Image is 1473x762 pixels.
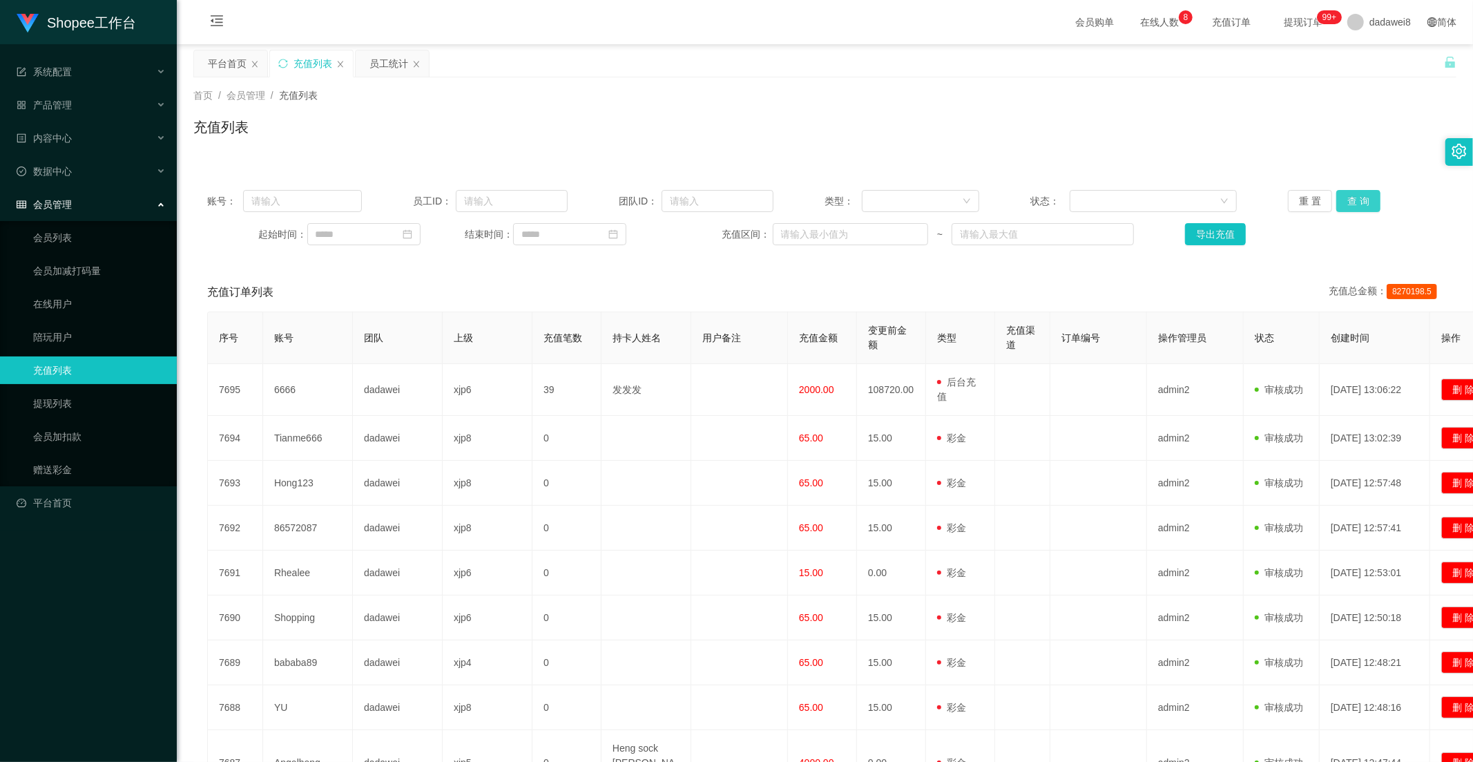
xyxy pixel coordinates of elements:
i: 图标: down [1220,197,1229,207]
td: dadawei [353,506,443,551]
span: 账号： [207,194,243,209]
td: 6666 [263,364,353,416]
i: 图标: down [963,197,971,207]
td: [DATE] 12:50:18 [1320,596,1430,640]
input: 请输入最大值 [952,223,1133,245]
td: 86572087 [263,506,353,551]
td: xjp6 [443,364,532,416]
td: 7694 [208,416,263,461]
td: 15.00 [857,461,926,506]
td: bababa89 [263,640,353,685]
i: 图标: table [17,200,26,209]
td: 15.00 [857,596,926,640]
span: 订单编号 [1061,332,1100,343]
td: 7695 [208,364,263,416]
a: 充值列表 [33,356,166,384]
i: 图标: close [336,60,345,68]
span: 审核成功 [1255,432,1303,444]
td: 0.00 [857,551,926,596]
span: 15.00 [799,567,823,578]
i: 图标: form [17,67,26,77]
span: 用户备注 [702,332,741,343]
h1: 充值列表 [193,117,249,137]
span: 充值订单 [1205,17,1258,27]
a: 提现列表 [33,390,166,417]
span: 内容中心 [17,133,72,144]
td: 7690 [208,596,263,640]
td: admin2 [1147,551,1244,596]
span: 类型： [825,194,861,209]
span: 审核成功 [1255,567,1303,578]
input: 请输入最小值为 [773,223,928,245]
span: 65.00 [799,702,823,713]
a: 在线用户 [33,290,166,318]
i: 图标: unlock [1444,56,1456,68]
td: dadawei [353,685,443,730]
span: 充值订单列表 [207,284,273,301]
button: 导出充值 [1185,223,1246,245]
span: 上级 [454,332,473,343]
span: 65.00 [799,612,823,623]
div: 员工统计 [369,50,408,77]
td: admin2 [1147,640,1244,685]
span: 状态 [1255,332,1274,343]
span: 彩金 [937,567,966,578]
i: 图标: close [251,60,259,68]
span: 操作管理员 [1158,332,1206,343]
td: xjp8 [443,416,532,461]
i: 图标: calendar [403,229,412,239]
td: admin2 [1147,596,1244,640]
td: admin2 [1147,685,1244,730]
td: 15.00 [857,416,926,461]
td: 7689 [208,640,263,685]
span: 类型 [937,332,956,343]
span: 变更前金额 [868,325,907,350]
td: admin2 [1147,364,1244,416]
i: 图标: check-circle-o [17,166,26,176]
td: xjp6 [443,551,532,596]
span: 审核成功 [1255,702,1303,713]
span: 后台充值 [937,377,976,402]
td: dadawei [353,551,443,596]
a: 陪玩用户 [33,323,166,351]
input: 请输入 [662,190,773,212]
td: xjp4 [443,640,532,685]
span: 彩金 [937,477,966,488]
div: 充值总金额： [1329,284,1443,301]
span: 彩金 [937,612,966,623]
span: 状态： [1031,194,1070,209]
span: 审核成功 [1255,384,1303,395]
span: 彩金 [937,657,966,668]
i: 图标: menu-fold [193,1,240,45]
span: 2000.00 [799,384,834,395]
td: admin2 [1147,506,1244,551]
td: [DATE] 12:48:16 [1320,685,1430,730]
a: 会员加减打码量 [33,257,166,285]
span: 审核成功 [1255,522,1303,533]
span: 65.00 [799,432,823,444]
span: 充值笔数 [543,332,582,343]
div: 充值列表 [293,50,332,77]
span: 8270198.5 [1387,284,1437,299]
span: / [218,90,221,101]
span: 操作 [1441,332,1461,343]
td: 15.00 [857,506,926,551]
span: 系统配置 [17,66,72,77]
span: 彩金 [937,522,966,533]
td: 0 [532,551,601,596]
td: Shopping [263,596,353,640]
td: 15.00 [857,640,926,685]
span: 创建时间 [1331,332,1369,343]
span: ~ [928,227,952,242]
span: 彩金 [937,702,966,713]
td: 0 [532,506,601,551]
a: Shopee工作台 [17,17,136,28]
td: xjp6 [443,596,532,640]
span: 员工ID： [413,194,456,209]
td: 0 [532,461,601,506]
div: 平台首页 [208,50,247,77]
td: admin2 [1147,416,1244,461]
span: 起始时间： [259,227,307,242]
input: 请输入 [243,190,362,212]
span: 65.00 [799,477,823,488]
